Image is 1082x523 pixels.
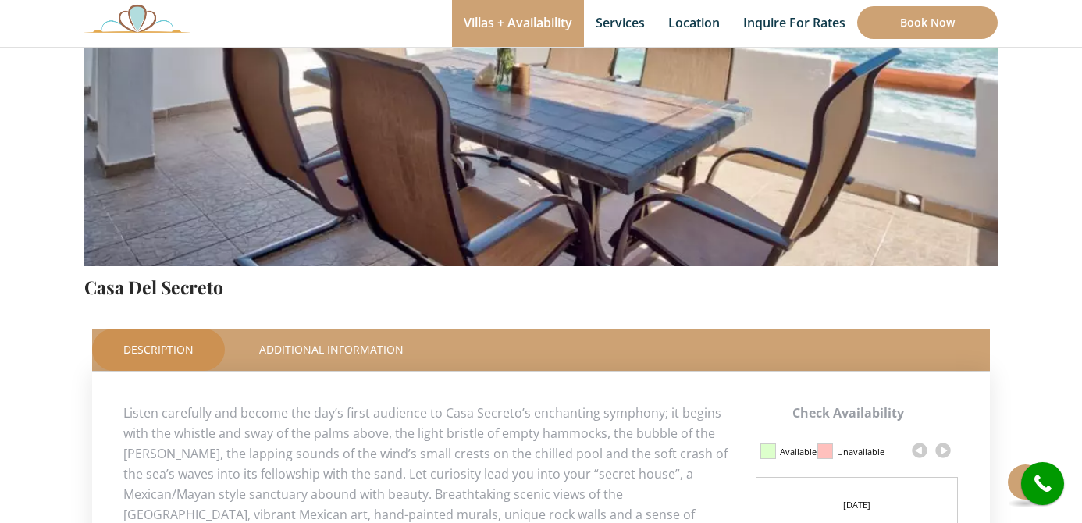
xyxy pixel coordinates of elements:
a: Additional Information [228,329,435,371]
a: call [1021,462,1064,505]
div: [DATE] [756,493,957,517]
div: Unavailable [837,439,884,465]
a: Book Now [857,6,998,39]
a: Description [92,329,225,371]
div: Available [780,439,817,465]
img: Awesome Logo [84,4,190,33]
a: Casa Del Secreto [84,275,223,299]
i: call [1025,466,1060,501]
